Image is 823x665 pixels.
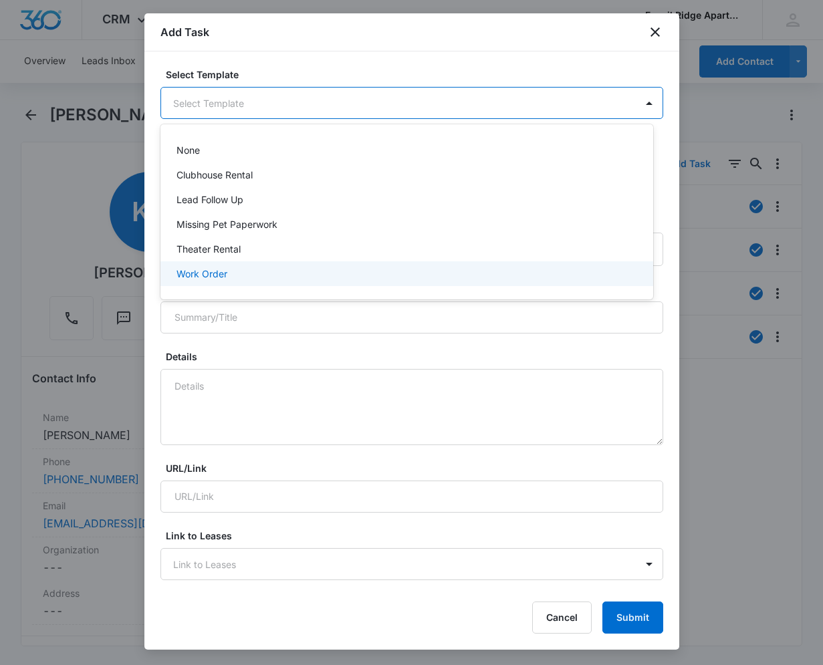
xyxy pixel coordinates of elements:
[177,143,200,157] p: None
[177,242,241,256] p: Theater Rental
[177,192,243,207] p: Lead Follow Up
[177,217,277,231] p: Missing Pet Paperwork
[177,267,227,281] p: Work Order
[177,168,253,182] p: Clubhouse Rental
